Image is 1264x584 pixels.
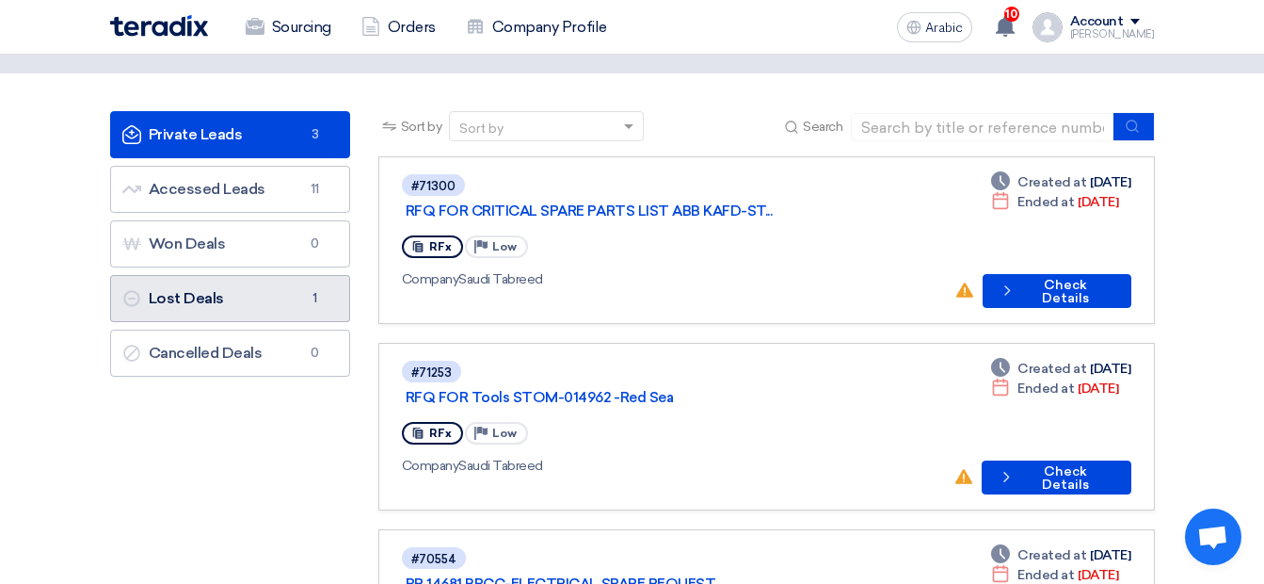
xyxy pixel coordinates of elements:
span: Created at [1017,172,1086,192]
img: Teradix logo [110,15,208,37]
div: #71300 [411,180,456,192]
button: Arabic [897,12,972,42]
span: 0 [304,344,327,363]
font: Cancelled Deals [122,344,263,362]
span: Low [492,427,517,440]
span: Company [402,271,459,287]
font: Sourcing [272,16,331,39]
font: [DATE] [1078,379,1118,398]
span: 0 [304,235,327,253]
span: 10 [1004,7,1019,22]
span: Created at [1017,545,1086,565]
span: RFx [429,240,452,253]
font: [DATE] [1090,545,1130,565]
font: Won Deals [122,235,226,252]
input: Search by title or reference number [851,113,1114,141]
span: 1 [304,289,327,308]
a: Sourcing [231,7,346,48]
font: Accessed Leads [122,180,265,198]
font: Check Details [1020,279,1112,305]
span: Sort by [401,117,442,137]
font: [DATE] [1090,172,1130,192]
span: Ended at [1017,379,1074,398]
span: RFx [429,427,452,440]
span: Low [492,240,517,253]
a: Private Leads3 [110,111,350,158]
img: profile_test.png [1032,12,1063,42]
font: Lost Deals [122,289,224,307]
a: Accessed Leads11 [110,166,350,213]
a: Lost Deals1 [110,275,350,322]
font: [DATE] [1090,359,1130,379]
span: Arabic [925,22,963,35]
a: Orders [346,7,451,48]
font: Saudi Tabreed [402,271,543,287]
div: Account [1070,14,1124,30]
span: 3 [304,125,327,144]
div: Open chat [1185,509,1241,565]
span: Company [402,458,459,474]
span: 11 [304,180,327,199]
span: Ended at [1017,192,1074,212]
font: [DATE] [1078,192,1118,212]
font: Check Details [1019,465,1112,492]
a: RFQ FOR Tools STOM-014962 -Red Sea [406,389,876,406]
a: Cancelled Deals0 [110,330,350,377]
font: Saudi Tabreed [402,458,543,474]
button: Check Details [982,461,1131,495]
a: RFQ FOR CRITICAL SPARE PARTS LIST ABB KAFD-ST... [406,203,876,219]
div: [PERSON_NAME] [1070,29,1155,40]
div: Sort by [459,119,504,138]
div: #71253 [411,366,452,379]
font: Private Leads [122,125,243,143]
div: #70554 [411,553,456,565]
a: Won Deals0 [110,220,350,268]
font: Orders [388,16,436,39]
span: Search [803,117,842,137]
button: Check Details [983,274,1131,308]
span: Created at [1017,359,1086,379]
font: Company Profile [492,16,607,39]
